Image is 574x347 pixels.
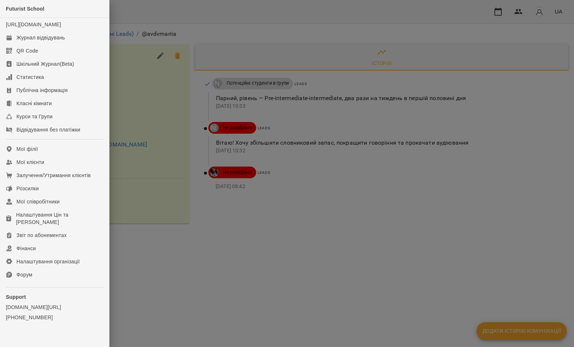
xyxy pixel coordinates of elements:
[16,185,39,192] div: Розсилки
[16,34,65,41] div: Журнал відвідувань
[16,159,44,166] div: Мої клієнти
[16,271,32,278] div: Форум
[6,293,103,301] p: Support
[16,232,67,239] div: Звіт по абонементах
[16,258,80,265] div: Налаштування організації
[6,22,61,27] a: [URL][DOMAIN_NAME]
[16,87,68,94] div: Публічна інформація
[6,6,45,12] span: Futurist School
[16,60,74,68] div: Шкільний Журнал(Beta)
[16,172,91,179] div: Залучення/Утримання клієнтів
[16,113,53,120] div: Курси та Групи
[16,245,36,252] div: Фінанси
[16,100,52,107] div: Класні кімнати
[6,304,103,311] a: [DOMAIN_NAME][URL]
[16,47,38,54] div: QR Code
[16,145,38,153] div: Мої філії
[16,198,60,205] div: Мої співробітники
[6,314,103,321] a: [PHONE_NUMBER]
[16,73,44,81] div: Статистика
[16,211,103,226] div: Налаштування Цін та [PERSON_NAME]
[16,126,80,133] div: Відвідування без платіжки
